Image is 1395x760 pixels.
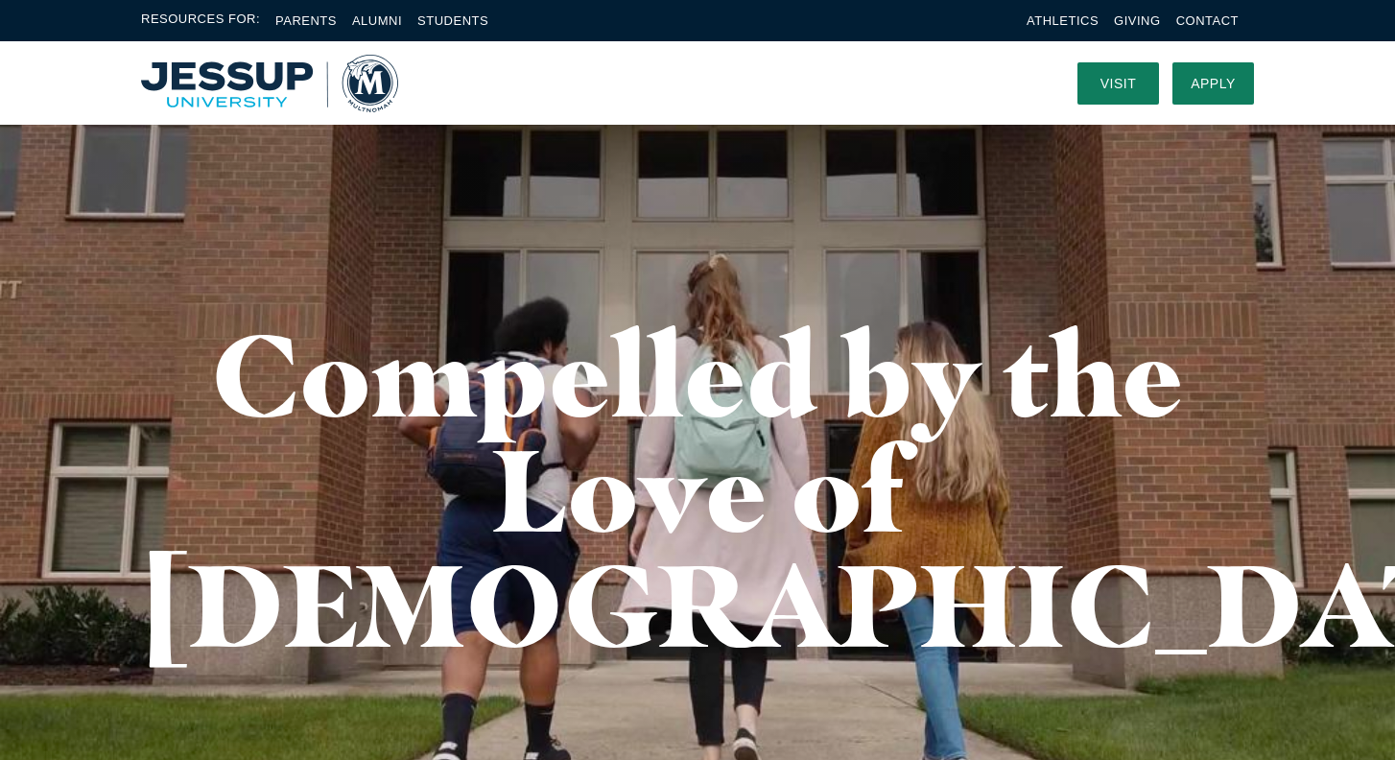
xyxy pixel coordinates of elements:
a: Alumni [352,13,402,28]
a: Students [417,13,488,28]
a: Giving [1114,13,1161,28]
a: Parents [275,13,337,28]
a: Athletics [1027,13,1099,28]
img: Multnomah University Logo [141,55,398,112]
a: Contact [1176,13,1239,28]
h1: Compelled by the Love of [DEMOGRAPHIC_DATA] [141,317,1254,662]
a: Visit [1077,62,1159,105]
a: Apply [1172,62,1254,105]
a: Home [141,55,398,112]
span: Resources For: [141,10,260,32]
